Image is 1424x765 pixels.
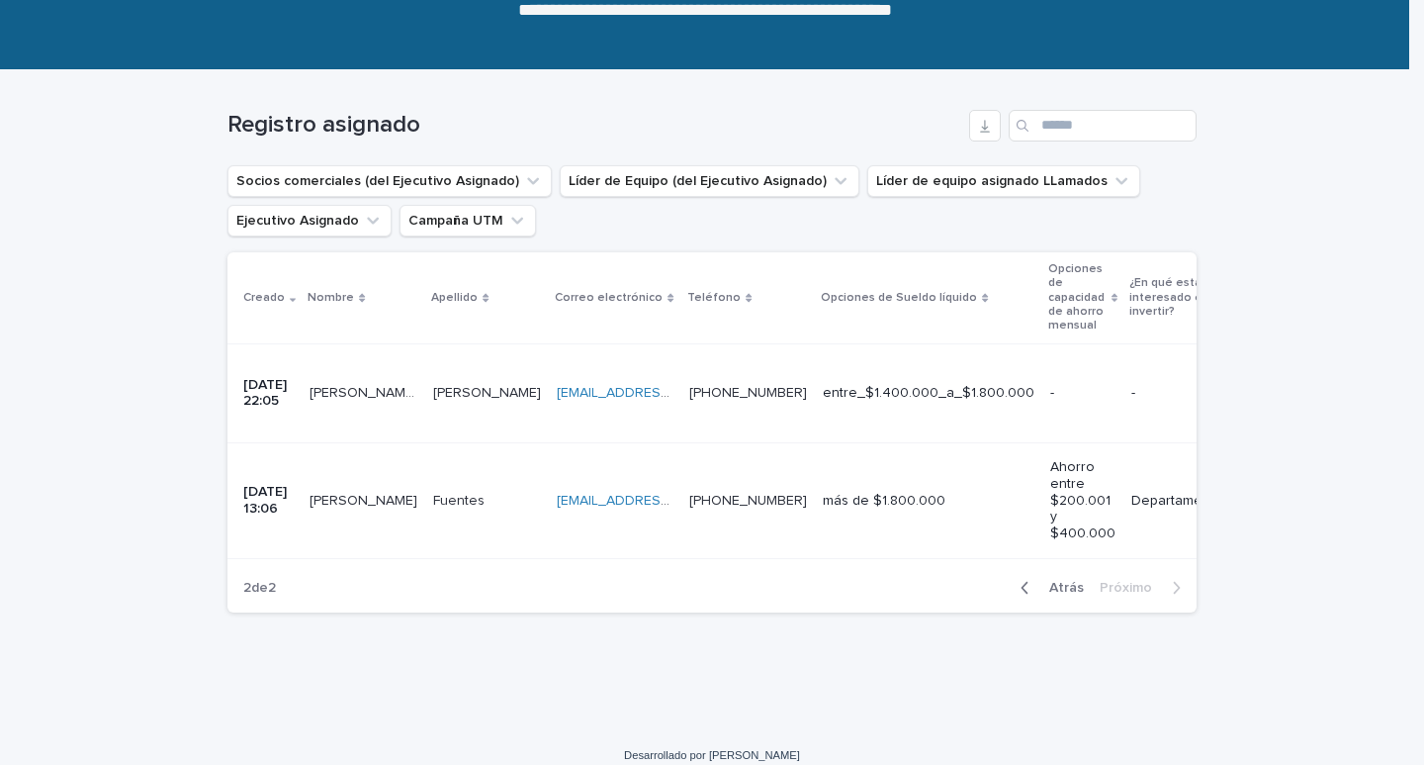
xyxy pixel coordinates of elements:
[433,494,485,508] font: Fuentes
[823,386,1034,400] font: entre_$1.400.000_a_$1.800.000
[555,292,663,304] font: Correo electrónico
[560,165,859,197] button: Líder de Equipo (del Ejecutivo Asignado)
[433,386,541,400] font: [PERSON_NAME]
[1048,263,1105,333] font: Opciones de capacidad de ahorro mensual
[227,113,420,137] font: Registro asignado
[821,292,977,304] font: Opciones de Sueldo líquido
[867,165,1140,197] button: Líder de equipo asignado LLamados
[1050,386,1054,400] font: -
[1131,386,1135,400] font: -
[624,749,800,761] a: Desarrollado por [PERSON_NAME]
[1049,581,1084,595] font: Atrás
[243,378,291,409] font: [DATE] 22:05
[310,386,529,400] font: [PERSON_NAME] [PERSON_NAME]
[243,581,251,595] font: 2
[1050,460,1115,540] font: Ahorro entre $200.001 y $400.000
[1009,110,1197,142] input: Buscar
[310,494,417,508] font: [PERSON_NAME]
[431,292,478,304] font: Apellido
[689,494,807,508] a: [PHONE_NUMBER]
[400,205,536,237] button: Campaña UTM
[227,205,392,237] button: Ejecutivo Asignado
[823,494,945,508] font: más de $1.800.000
[1100,581,1152,595] font: Próximo
[689,386,807,400] a: [PHONE_NUMBER]
[557,494,780,508] a: [EMAIL_ADDRESS][DOMAIN_NAME]
[268,581,276,595] font: 2
[310,489,421,510] p: Sandra Maldonado Fuentes
[557,386,780,400] a: [EMAIL_ADDRESS][DOMAIN_NAME]
[1131,494,1230,508] font: Departamentos
[227,165,552,197] button: Socios comerciales (del Ejecutivo Asignado)
[308,292,354,304] font: Nombre
[243,485,291,516] font: [DATE] 13:06
[687,292,741,304] font: Teléfono
[1092,579,1197,597] button: Próximo
[243,292,285,304] font: Creado
[1005,579,1092,597] button: Atrás
[251,581,268,595] font: de
[1129,277,1209,318] font: ¿En qué estás interesado en invertir?
[310,381,421,402] p: María Teresa Garay Martínez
